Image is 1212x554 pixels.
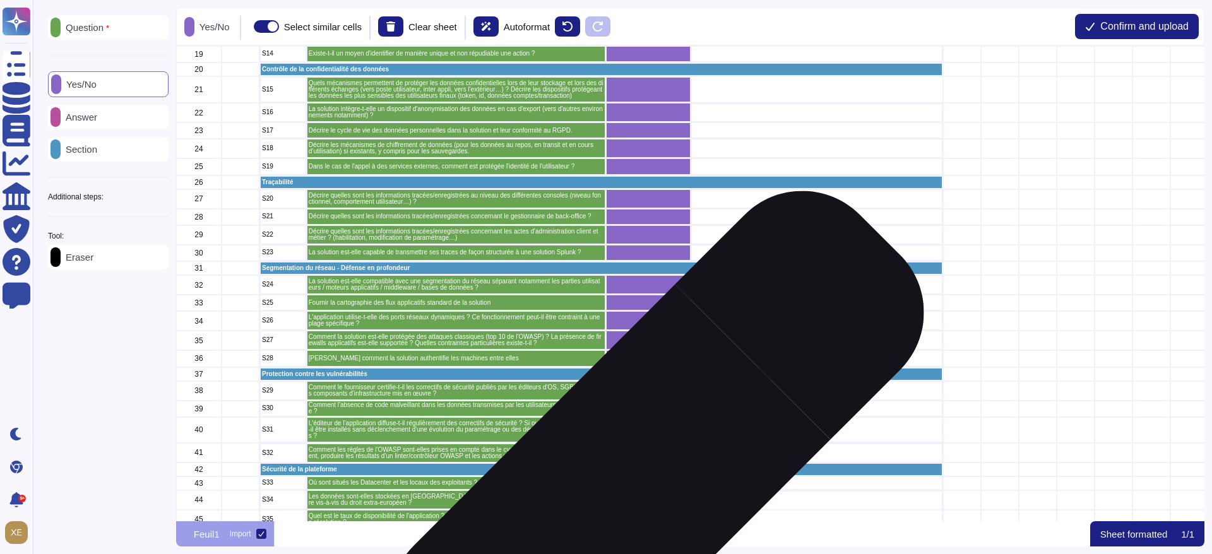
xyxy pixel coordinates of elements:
div: grid [176,45,1204,521]
p: Comment l'absence de code malveillant dans les données transmises par les utilisateurs est-elle v... [309,402,603,415]
p: S26 [262,317,304,324]
img: user [5,521,28,544]
button: Confirm and upload [1075,14,1199,39]
div: 19 [176,46,222,62]
p: Protection contre les vulnérabilités [262,371,941,377]
p: S32 [262,450,304,456]
p: Décrire le cycle de vie des données personnelles dans la solution et leur conformité au RGPD. [309,127,603,134]
p: S28 [262,355,304,362]
div: 44 [176,490,222,510]
div: Import [230,530,251,538]
div: 27 [176,189,222,209]
div: Select similar cells [284,22,362,32]
div: 41 [176,443,222,463]
div: 21 [176,76,222,103]
p: Sécurité de la plateforme [262,466,941,473]
p: Décrire les mécanismes de chiffrement de données (pour les données au repos, en transit et en cou... [309,142,603,155]
p: Comment les règles de l'OWASP sont-elles prises en compte dans le cycle de développement ? Idéale... [309,447,603,459]
p: Quel est le taux de disponibilité de l'application ? Le délai maximum d'intervention ? Le délai m... [309,513,603,526]
p: S35 [262,516,304,522]
p: Existe-t-il un moyen d'identifier de manière unique et non répudiable une action ? [309,50,603,57]
p: S31 [262,427,304,433]
p: Yes/No [61,80,97,89]
div: 24 [176,139,222,158]
p: Traçabilité [262,179,941,186]
p: S29 [262,387,304,394]
p: S24 [262,281,304,288]
p: Segmentation du réseau - Défense en profondeur [262,265,941,271]
p: S27 [262,337,304,343]
p: Décrire quelles sont les informations tracées/enregistrées au niveau des différentes consoles (ni... [309,192,603,205]
p: Eraser [61,252,93,262]
div: 33 [176,295,222,311]
p: S21 [262,213,304,220]
div: 30 [176,245,222,261]
div: 39 [176,401,222,417]
p: Sheet formatted [1100,529,1168,539]
p: S20 [262,196,304,202]
p: Question [61,23,109,33]
span: Confirm and upload [1100,21,1189,32]
p: Autoformat [504,22,550,32]
p: La solution intègre-t-elle un dispositif d'anonymisation des données en cas d'export (vers d'autr... [309,106,603,119]
p: Où sont situés les Datacenter et les locaux des exploitants ? [309,480,603,486]
p: La solution est-elle compatible avec une segmentation du réseau séparant notamment les parties ut... [309,278,603,291]
div: 29 [176,225,222,245]
p: Dans le cas de l'appel à des services externes, comment est protégée l'identité de l'utilisateur ? [309,163,603,170]
div: 20 [176,62,222,76]
div: 40 [176,417,222,443]
p: S18 [262,145,304,151]
div: 9+ [18,495,26,502]
div: 35 [176,331,222,350]
div: 37 [176,367,222,381]
p: S33 [262,480,304,486]
p: Décrire quelles sont les informations tracées/enregistrées concernant les actes d'administration ... [309,228,603,241]
p: S30 [262,405,304,411]
p: Contrôle de la confidentialité des données [262,66,941,73]
div: 32 [176,275,222,295]
p: S23 [262,249,304,256]
div: 25 [176,158,222,175]
div: 36 [176,350,222,367]
p: S25 [262,300,304,306]
p: Les données sont-elles stockées en [GEOGRAPHIC_DATA] ? Quelles sont les protections mises en œuvr... [309,493,603,506]
div: 22 [176,103,222,122]
p: L'application utilise-t-elle des ports réseaux dynamiques ? Ce fonctionnement peut-il être contra... [309,314,603,327]
p: [PERSON_NAME] comment la solution authentifie les machines entre elles [309,355,603,362]
p: Feuil1 [194,529,220,539]
p: Additional steps: [48,193,104,201]
p: Section [61,144,97,154]
p: 1 / 1 [1181,529,1194,539]
div: 26 [176,175,222,189]
p: S17 [262,127,304,134]
p: Yes/No [194,22,230,32]
p: Tool: [48,232,64,240]
p: S34 [262,497,304,503]
p: Comment le fournisseur certifie-t-il les correctifs de sécurité publiés par les éditeurs d'OS, SG... [309,384,603,397]
p: Clear sheet [408,22,457,32]
button: user [3,519,37,546]
p: S14 [262,50,304,57]
p: S19 [262,163,304,170]
p: Fournir la cartographie des flux applicatifs standard de la solution [309,300,603,306]
div: 45 [176,510,222,529]
div: 23 [176,122,222,139]
div: 42 [176,463,222,476]
p: Quels mécanismes permettent de protéger les données confidentielles lors de leur stockage et lors... [309,80,603,99]
p: S22 [262,232,304,238]
div: 31 [176,261,222,275]
div: 43 [176,476,222,490]
div: 38 [176,381,222,401]
div: 28 [176,209,222,225]
div: 34 [176,311,222,331]
p: Décrire quelles sont les informations tracées/enregistrées concernant le gestionnaire de back-off... [309,213,603,220]
p: L'éditeur de l'application diffuse-t-il régulièrement des correctifs de sécurité ? Si oui ces cor... [309,420,603,439]
p: Answer [61,112,97,122]
p: La solution est-elle capable de transmettre ses traces de façon structurée à une solution Splunk ? [309,249,603,256]
p: S15 [262,86,304,93]
p: S16 [262,109,304,115]
p: Comment la solution est-elle protégée des attaques classiques (top 10 de l'OWASP) ? La présence d... [309,334,603,346]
